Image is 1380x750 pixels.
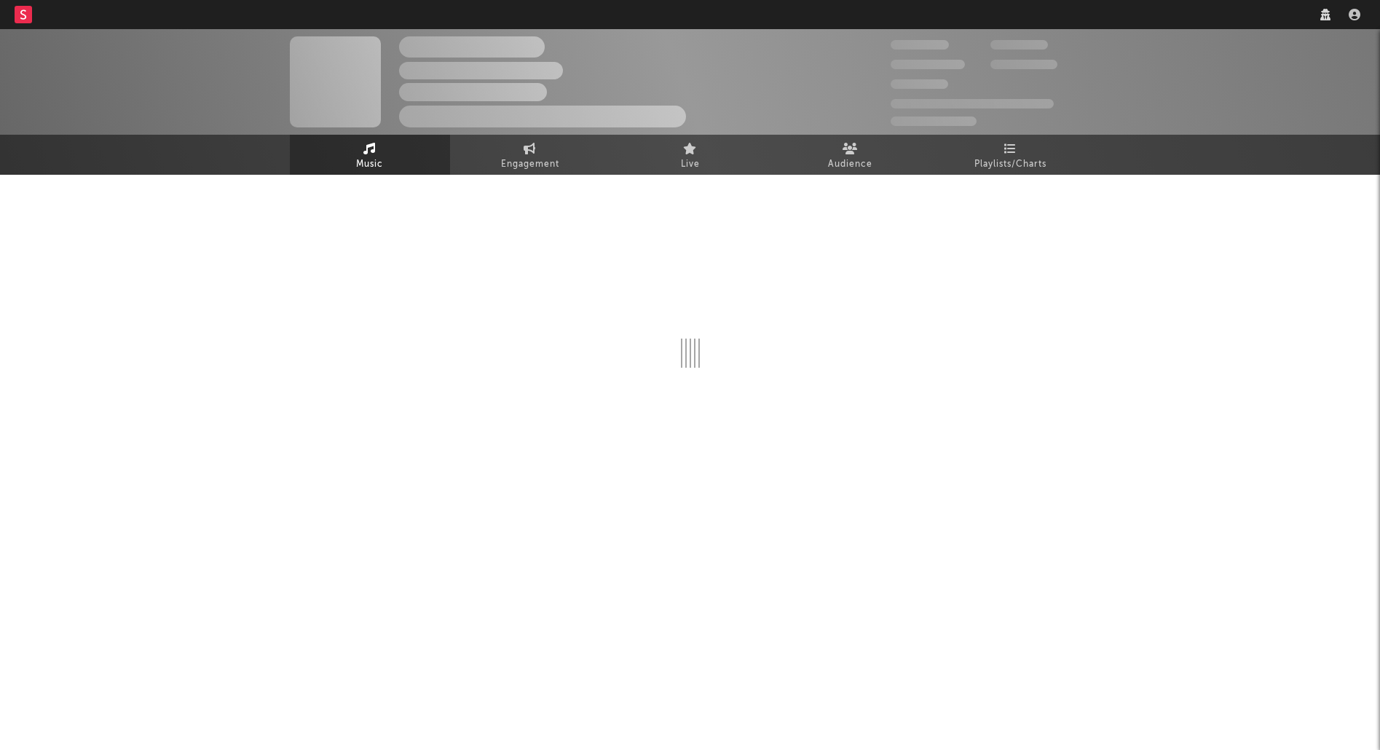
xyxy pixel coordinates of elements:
span: 50.000.000 Monthly Listeners [891,99,1054,108]
a: Music [290,135,450,175]
span: Audience [828,156,872,173]
span: 50.000.000 [891,60,965,69]
span: 300.000 [891,40,949,50]
a: Playlists/Charts [931,135,1091,175]
span: 1.000.000 [990,60,1057,69]
span: Jump Score: 85.0 [891,117,977,126]
a: Engagement [450,135,610,175]
span: Engagement [501,156,559,173]
span: Playlists/Charts [974,156,1046,173]
span: Live [681,156,700,173]
a: Audience [770,135,931,175]
span: 100.000 [990,40,1048,50]
span: 100.000 [891,79,948,89]
a: Live [610,135,770,175]
span: Music [356,156,383,173]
